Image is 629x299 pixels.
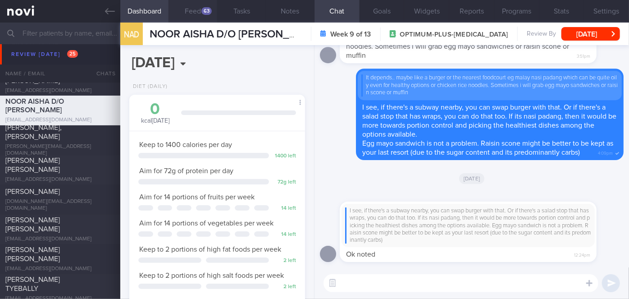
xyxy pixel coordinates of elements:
div: [EMAIL_ADDRESS][DOMAIN_NAME] [5,87,115,94]
span: Egg mayo sandwich is not a problem. Raisin scone might be better to be kept as your last resort (... [362,140,613,156]
span: 12:24pm [574,250,590,258]
span: Aim for 72g of protein per day [139,167,233,175]
span: [PERSON_NAME], [PERSON_NAME] [5,124,62,141]
div: Diet (Daily) [129,83,168,90]
div: [EMAIL_ADDRESS][DOMAIN_NAME] [5,266,115,273]
div: 14 left [273,205,296,212]
span: 4:09pm [598,148,613,156]
span: [PERSON_NAME] TYEBALLY [5,276,60,293]
span: Review By [527,30,556,38]
span: [PERSON_NAME] [PERSON_NAME] [5,247,60,263]
span: I see, if there's a subway nearby, you can swap burger with that. Or if there's a salad stop that... [362,104,616,138]
div: [DOMAIN_NAME][EMAIL_ADDRESS][DOMAIN_NAME] [5,199,115,212]
span: Aim for 14 portions of fruits per week [139,193,255,201]
span: Keep to 1400 calories per day [139,141,232,148]
div: 2 left [273,284,296,290]
div: 14 left [273,231,296,238]
div: [EMAIL_ADDRESS][DOMAIN_NAME] [5,117,115,124]
span: [PERSON_NAME] [5,189,60,196]
span: [DATE] [459,173,485,184]
div: 2 left [273,258,296,264]
div: [EMAIL_ADDRESS][DOMAIN_NAME] [5,58,115,64]
span: Keep to 2 portions of high salt foods per week [139,272,284,279]
span: [PERSON_NAME] [PERSON_NAME] [5,157,60,174]
button: [DATE] [561,27,620,41]
span: Ok noted [346,251,375,258]
div: It depends.. maybe like a burger or the nearest foodcourt eg malay nasi padang which can be quite... [361,74,618,97]
span: NOOR AISHA D/O [PERSON_NAME] [150,29,323,40]
div: [EMAIL_ADDRESS][DOMAIN_NAME] [5,236,115,243]
div: 1400 left [273,153,296,160]
div: 0 [138,101,172,117]
span: [PERSON_NAME] [PERSON_NAME] [5,68,60,84]
div: 63 [201,7,212,15]
div: 72 g left [273,179,296,186]
div: NAD [118,17,145,52]
div: kcal [DATE] [138,101,172,125]
span: 3:51pm [577,51,590,60]
strong: Week 9 of 13 [331,30,371,39]
span: OPTIMUM-PLUS-[MEDICAL_DATA] [400,30,508,39]
div: I see, if there's a subway nearby, you can swap burger with that. Or if there's a salad stop that... [345,207,591,244]
span: NOOR AISHA D/O [PERSON_NAME] [5,98,64,114]
div: [PERSON_NAME][EMAIL_ADDRESS][DOMAIN_NAME] [5,144,115,157]
span: Aim for 14 portions of vegetables per week [139,220,273,227]
div: [EMAIL_ADDRESS][DOMAIN_NAME] [5,177,115,184]
span: [PERSON_NAME] [PERSON_NAME] [5,217,60,233]
span: Keep to 2 portions of high fat foods per week [139,246,281,253]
